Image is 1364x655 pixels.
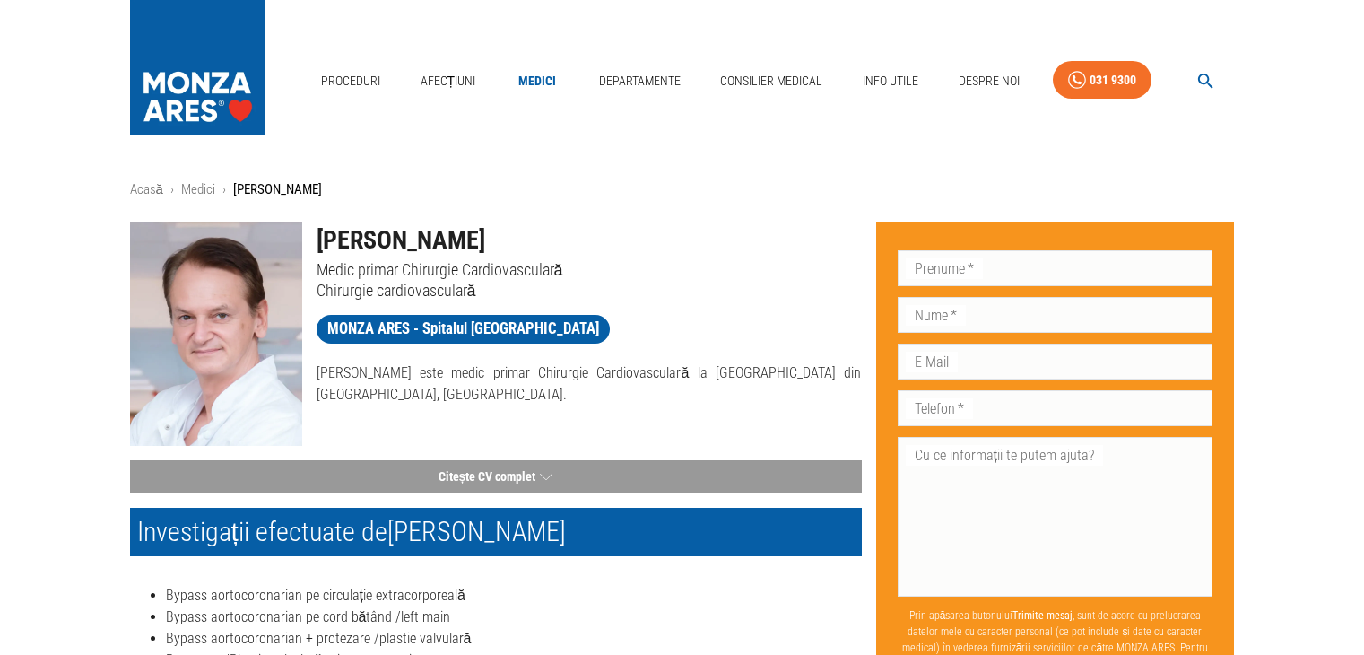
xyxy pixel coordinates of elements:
[713,63,830,100] a: Consilier Medical
[166,607,862,628] li: Bypass aortocoronarian pe cord bătând /left main
[317,362,862,406] p: [PERSON_NAME] este medic primar Chirurgie Cardiovasculară la [GEOGRAPHIC_DATA] din [GEOGRAPHIC_DA...
[130,508,862,556] h2: Investigații efectuate de [PERSON_NAME]
[317,280,862,301] p: Chirurgie cardiovasculară
[130,179,1235,200] nav: breadcrumb
[130,460,862,493] button: Citește CV complet
[317,259,862,280] p: Medic primar Chirurgie Cardiovasculară
[314,63,387,100] a: Proceduri
[1053,61,1151,100] a: 031 9300
[1090,69,1136,92] div: 031 9300
[181,181,215,197] a: Medici
[130,222,302,446] img: Dr. Theodor Cebotaru
[856,63,925,100] a: Info Utile
[130,181,163,197] a: Acasă
[317,318,610,340] span: MONZA ARES - Spitalul [GEOGRAPHIC_DATA]
[170,179,174,200] li: ›
[233,179,322,200] p: [PERSON_NAME]
[951,63,1027,100] a: Despre Noi
[317,315,610,344] a: MONZA ARES - Spitalul [GEOGRAPHIC_DATA]
[592,63,688,100] a: Departamente
[413,63,483,100] a: Afecțiuni
[317,222,862,259] h1: [PERSON_NAME]
[166,628,862,650] li: Bypass aortocoronarian + protezare /plastie valvulară
[508,63,566,100] a: Medici
[222,179,226,200] li: ›
[166,585,862,607] li: Bypass aortocoronarian pe circulație extracorporeală
[1012,609,1073,622] b: Trimite mesaj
